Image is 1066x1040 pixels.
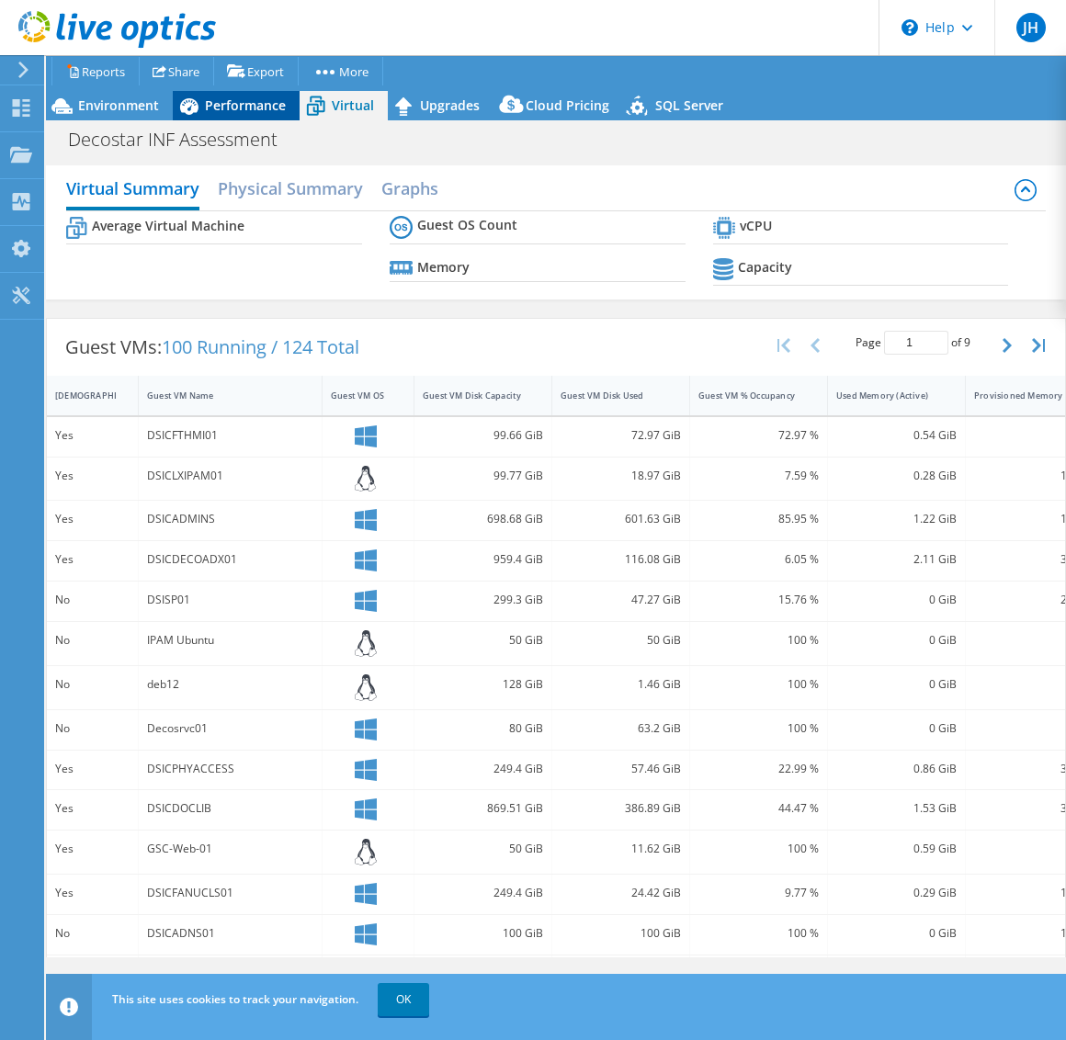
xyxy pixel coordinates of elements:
[1016,13,1046,42] span: JH
[423,425,543,446] div: 99.66 GiB
[55,425,130,446] div: Yes
[332,96,374,114] span: Virtual
[698,425,819,446] div: 72.97 %
[884,331,948,355] input: jump to page
[423,590,543,610] div: 299.3 GiB
[423,630,543,650] div: 50 GiB
[60,130,306,150] h1: Decostar INF Assessment
[561,759,681,779] div: 57.46 GiB
[381,170,438,207] h2: Graphs
[561,509,681,529] div: 601.63 GiB
[147,674,313,695] div: deb12
[738,258,792,277] b: Capacity
[423,923,543,944] div: 100 GiB
[218,170,363,207] h2: Physical Summary
[423,839,543,859] div: 50 GiB
[698,674,819,695] div: 100 %
[526,96,609,114] span: Cloud Pricing
[698,509,819,529] div: 85.95 %
[147,466,313,486] div: DSICLXIPAM01
[423,674,543,695] div: 128 GiB
[836,674,957,695] div: 0 GiB
[92,217,244,235] b: Average Virtual Machine
[836,390,935,401] div: Used Memory (Active)
[213,57,299,85] a: Export
[561,590,681,610] div: 47.27 GiB
[147,425,313,446] div: DSICFTHMI01
[423,718,543,739] div: 80 GiB
[698,466,819,486] div: 7.59 %
[147,839,313,859] div: GSC-Web-01
[698,839,819,859] div: 100 %
[55,630,130,650] div: No
[55,839,130,859] div: Yes
[561,630,681,650] div: 50 GiB
[836,798,957,819] div: 1.53 GiB
[51,57,140,85] a: Reports
[298,57,383,85] a: More
[55,549,130,570] div: Yes
[147,590,313,610] div: DSISP01
[655,96,723,114] span: SQL Server
[836,466,957,486] div: 0.28 GiB
[902,19,918,36] svg: \n
[205,96,286,114] span: Performance
[561,923,681,944] div: 100 GiB
[698,549,819,570] div: 6.05 %
[740,217,772,235] b: vCPU
[836,509,957,529] div: 1.22 GiB
[417,216,517,234] b: Guest OS Count
[698,630,819,650] div: 100 %
[55,509,130,529] div: Yes
[378,983,429,1016] a: OK
[47,319,378,376] div: Guest VMs:
[420,96,480,114] span: Upgrades
[147,509,313,529] div: DSICADMINS
[423,798,543,819] div: 869.51 GiB
[561,674,681,695] div: 1.46 GiB
[66,170,199,210] h2: Virtual Summary
[561,549,681,570] div: 116.08 GiB
[147,718,313,739] div: Decosrvc01
[561,883,681,903] div: 24.42 GiB
[561,718,681,739] div: 63.2 GiB
[561,390,659,401] div: Guest VM Disk Used
[698,923,819,944] div: 100 %
[836,839,957,859] div: 0.59 GiB
[55,883,130,903] div: Yes
[55,590,130,610] div: No
[698,883,819,903] div: 9.77 %
[856,331,970,355] span: Page of
[55,674,130,695] div: No
[423,883,543,903] div: 249.4 GiB
[55,466,130,486] div: Yes
[698,759,819,779] div: 22.99 %
[139,57,214,85] a: Share
[331,390,383,401] div: Guest VM OS
[423,390,521,401] div: Guest VM Disk Capacity
[147,390,291,401] div: Guest VM Name
[964,334,970,350] span: 9
[836,590,957,610] div: 0 GiB
[55,923,130,944] div: No
[417,258,470,277] b: Memory
[55,798,130,819] div: Yes
[836,549,957,570] div: 2.11 GiB
[423,466,543,486] div: 99.77 GiB
[836,630,957,650] div: 0 GiB
[698,590,819,610] div: 15.76 %
[698,798,819,819] div: 44.47 %
[112,991,358,1007] span: This site uses cookies to track your navigation.
[836,923,957,944] div: 0 GiB
[836,759,957,779] div: 0.86 GiB
[147,883,313,903] div: DSICFANUCLS01
[698,390,797,401] div: Guest VM % Occupancy
[147,923,313,944] div: DSICADNS01
[55,759,130,779] div: Yes
[147,630,313,650] div: IPAM Ubuntu
[147,549,313,570] div: DSICDECOADX01
[698,718,819,739] div: 100 %
[55,718,130,739] div: No
[162,334,359,359] span: 100 Running / 124 Total
[836,718,957,739] div: 0 GiB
